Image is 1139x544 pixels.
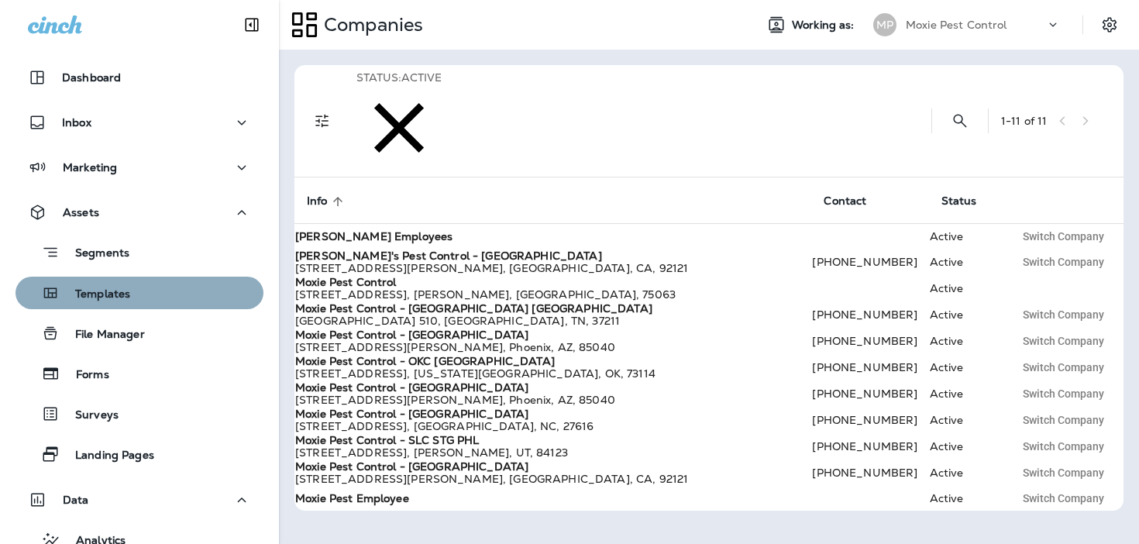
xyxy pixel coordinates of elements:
[1023,441,1104,452] span: Switch Company
[945,105,976,136] button: Search Companies
[295,420,810,432] div: [STREET_ADDRESS] , [GEOGRAPHIC_DATA] , NC , 27616
[307,105,338,136] button: Filters
[60,449,154,463] p: Landing Pages
[906,19,1007,31] p: Moxie Pest Control
[295,301,652,315] strong: Moxie Pest Control - [GEOGRAPHIC_DATA] [GEOGRAPHIC_DATA]
[811,249,928,275] td: [PHONE_NUMBER]
[63,206,99,219] p: Assets
[1001,115,1047,127] div: 1 - 11 of 11
[15,357,263,390] button: Forms
[1023,336,1104,346] span: Switch Company
[295,249,602,263] strong: [PERSON_NAME]'s Pest Control - [GEOGRAPHIC_DATA]
[295,315,810,327] div: [GEOGRAPHIC_DATA] 510 , [GEOGRAPHIC_DATA] , TN , 37211
[318,13,423,36] p: Companies
[295,433,479,447] strong: Moxie Pest Control - SLC STG PHL
[1023,493,1104,504] span: Switch Company
[1014,225,1113,248] button: Switch Company
[295,473,810,485] div: [STREET_ADDRESS][PERSON_NAME] , [GEOGRAPHIC_DATA] , CA , 92121
[1014,382,1113,405] button: Switch Company
[811,460,928,486] td: [PHONE_NUMBER]
[15,152,263,183] button: Marketing
[60,408,119,423] p: Surveys
[295,446,810,459] div: [STREET_ADDRESS] , [PERSON_NAME] , UT , 84123
[295,275,397,289] strong: Moxie Pest Control
[811,354,928,380] td: [PHONE_NUMBER]
[295,229,453,243] strong: [PERSON_NAME] Employees
[1014,329,1113,353] button: Switch Company
[295,407,528,421] strong: Moxie Pest Control - [GEOGRAPHIC_DATA]
[929,486,1013,511] td: Active
[15,62,263,93] button: Dashboard
[60,368,109,383] p: Forms
[15,438,263,470] button: Landing Pages
[929,380,1013,407] td: Active
[941,195,977,208] span: Status
[295,354,555,368] strong: Moxie Pest Control - OKC [GEOGRAPHIC_DATA]
[60,287,130,302] p: Templates
[811,433,928,460] td: [PHONE_NUMBER]
[1023,362,1104,373] span: Switch Company
[15,197,263,228] button: Assets
[356,71,442,170] div: Status:Active
[62,116,91,129] p: Inbox
[929,224,1013,250] td: Active
[929,301,1013,328] td: Active
[929,407,1013,433] td: Active
[792,19,858,32] span: Working as:
[929,433,1013,460] td: Active
[1096,11,1124,39] button: Settings
[15,317,263,349] button: File Manager
[929,275,1013,301] td: Active
[1014,356,1113,379] button: Switch Company
[62,71,121,84] p: Dashboard
[929,354,1013,380] td: Active
[1014,435,1113,458] button: Switch Company
[824,195,886,208] span: Contact
[824,195,866,208] span: Contact
[15,236,263,269] button: Segments
[811,328,928,354] td: [PHONE_NUMBER]
[295,491,409,505] strong: Moxie Pest Employee
[1014,487,1113,510] button: Switch Company
[811,301,928,328] td: [PHONE_NUMBER]
[60,246,129,262] p: Segments
[307,195,328,208] span: Info
[929,249,1013,275] td: Active
[295,288,810,301] div: [STREET_ADDRESS] , [PERSON_NAME] , [GEOGRAPHIC_DATA] , 75063
[811,380,928,407] td: [PHONE_NUMBER]
[295,394,810,406] div: [STREET_ADDRESS][PERSON_NAME] , Phoenix , AZ , 85040
[1023,231,1104,242] span: Switch Company
[295,367,810,380] div: [STREET_ADDRESS] , [US_STATE][GEOGRAPHIC_DATA] , OK , 73114
[63,161,117,174] p: Marketing
[63,494,89,506] p: Data
[15,277,263,309] button: Templates
[15,107,263,138] button: Inbox
[307,195,348,208] span: Info
[811,407,928,433] td: [PHONE_NUMBER]
[356,71,442,84] span: Status : Active
[295,341,810,353] div: [STREET_ADDRESS][PERSON_NAME] , Phoenix , AZ , 85040
[295,328,528,342] strong: Moxie Pest Control - [GEOGRAPHIC_DATA]
[1023,467,1104,478] span: Switch Company
[1014,250,1113,274] button: Switch Company
[1014,461,1113,484] button: Switch Company
[941,195,997,208] span: Status
[1014,408,1113,432] button: Switch Company
[929,460,1013,486] td: Active
[873,13,896,36] div: MP
[15,398,263,430] button: Surveys
[929,328,1013,354] td: Active
[1014,303,1113,326] button: Switch Company
[1023,309,1104,320] span: Switch Company
[15,484,263,515] button: Data
[230,9,274,40] button: Collapse Sidebar
[60,328,145,343] p: File Manager
[1023,388,1104,399] span: Switch Company
[1023,415,1104,425] span: Switch Company
[295,460,528,473] strong: Moxie Pest Control - [GEOGRAPHIC_DATA]
[295,380,528,394] strong: Moxie Pest Control - [GEOGRAPHIC_DATA]
[1023,257,1104,267] span: Switch Company
[295,262,810,274] div: [STREET_ADDRESS][PERSON_NAME] , [GEOGRAPHIC_DATA] , CA , 92121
